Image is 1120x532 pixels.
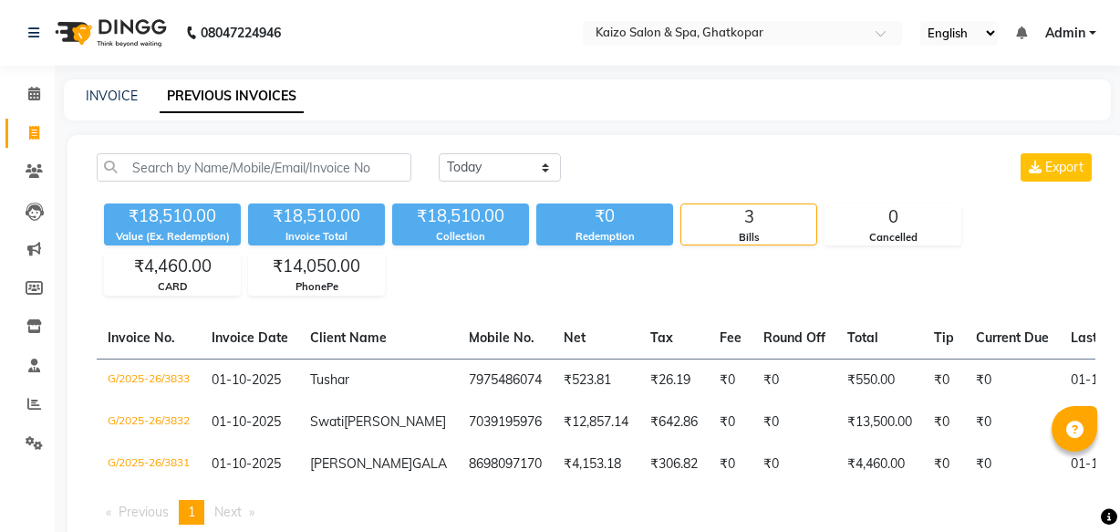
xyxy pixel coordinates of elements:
[119,504,169,520] span: Previous
[310,413,344,430] span: Swati
[836,443,923,485] td: ₹4,460.00
[681,230,816,245] div: Bills
[458,402,553,443] td: 7039195976
[310,455,412,472] span: [PERSON_NAME]
[923,402,965,443] td: ₹0
[639,443,709,485] td: ₹306.82
[536,229,673,245] div: Redemption
[709,443,752,485] td: ₹0
[212,413,281,430] span: 01-10-2025
[681,204,816,230] div: 3
[469,329,534,346] span: Mobile No.
[97,443,201,485] td: G/2025-26/3831
[105,279,240,295] div: CARD
[965,402,1060,443] td: ₹0
[709,402,752,443] td: ₹0
[248,203,385,229] div: ₹18,510.00
[553,359,639,402] td: ₹523.81
[965,443,1060,485] td: ₹0
[763,329,825,346] span: Round Off
[825,204,960,230] div: 0
[1045,24,1085,43] span: Admin
[160,80,304,113] a: PREVIOUS INVOICES
[650,329,673,346] span: Tax
[104,203,241,229] div: ₹18,510.00
[752,359,836,402] td: ₹0
[934,329,954,346] span: Tip
[458,359,553,402] td: 7975486074
[752,443,836,485] td: ₹0
[553,402,639,443] td: ₹12,857.14
[97,359,201,402] td: G/2025-26/3833
[97,402,201,443] td: G/2025-26/3832
[249,279,384,295] div: PhonePe
[1043,459,1102,514] iframe: chat widget
[1045,159,1084,175] span: Export
[97,153,411,182] input: Search by Name/Mobile/Email/Invoice No
[214,504,242,520] span: Next
[752,402,836,443] td: ₹0
[248,229,385,245] div: Invoice Total
[976,329,1049,346] span: Current Due
[104,229,241,245] div: Value (Ex. Redemption)
[392,229,529,245] div: Collection
[639,402,709,443] td: ₹642.86
[536,203,673,229] div: ₹0
[965,359,1060,402] td: ₹0
[105,254,240,279] div: ₹4,460.00
[86,88,138,104] a: INVOICE
[720,329,741,346] span: Fee
[392,203,529,229] div: ₹18,510.00
[212,371,281,388] span: 01-10-2025
[836,359,923,402] td: ₹550.00
[1021,153,1092,182] button: Export
[639,359,709,402] td: ₹26.19
[212,455,281,472] span: 01-10-2025
[553,443,639,485] td: ₹4,153.18
[97,500,1095,525] nav: Pagination
[108,329,175,346] span: Invoice No.
[201,7,281,58] b: 08047224946
[564,329,586,346] span: Net
[212,329,288,346] span: Invoice Date
[458,443,553,485] td: 8698097170
[188,504,195,520] span: 1
[923,359,965,402] td: ₹0
[709,359,752,402] td: ₹0
[923,443,965,485] td: ₹0
[412,455,447,472] span: GALA
[310,329,387,346] span: Client Name
[847,329,878,346] span: Total
[47,7,171,58] img: logo
[344,413,446,430] span: [PERSON_NAME]
[825,230,960,245] div: Cancelled
[836,402,923,443] td: ₹13,500.00
[310,371,349,388] span: Tushar
[249,254,384,279] div: ₹14,050.00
